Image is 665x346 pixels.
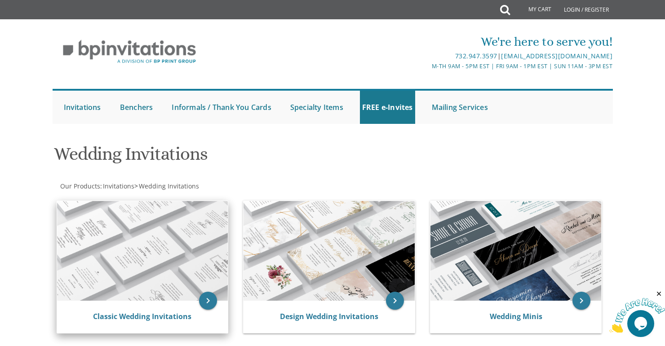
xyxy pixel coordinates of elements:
h1: Wedding Invitations [54,144,421,171]
img: Design Wedding Invitations [244,201,415,301]
a: Specialty Items [288,91,346,124]
div: We're here to serve you! [239,33,612,51]
a: keyboard_arrow_right [386,292,404,310]
a: Mailing Services [430,91,490,124]
a: Invitations [102,182,134,190]
a: FREE e-Invites [360,91,415,124]
iframe: chat widget [609,290,665,333]
a: 732.947.3597 [455,52,497,60]
a: Informals / Thank You Cards [169,91,273,124]
a: keyboard_arrow_right [572,292,590,310]
a: keyboard_arrow_right [199,292,217,310]
a: Wedding Minis [490,311,542,321]
a: Classic Wedding Invitations [93,311,191,321]
div: | [239,51,612,61]
a: Design Wedding Invitations [280,311,378,321]
img: Classic Wedding Invitations [57,201,228,301]
a: Benchers [118,91,155,124]
img: Wedding Minis [430,201,602,301]
div: : [53,182,333,191]
div: M-Th 9am - 5pm EST | Fri 9am - 1pm EST | Sun 11am - 3pm EST [239,61,612,71]
a: Wedding Invitations [138,182,199,190]
a: My Cart [509,1,558,19]
a: Our Products [59,182,100,190]
a: [EMAIL_ADDRESS][DOMAIN_NAME] [501,52,612,60]
img: BP Invitation Loft [53,33,207,70]
span: Wedding Invitations [139,182,199,190]
span: Invitations [103,182,134,190]
a: Invitations [62,91,103,124]
span: > [134,182,199,190]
